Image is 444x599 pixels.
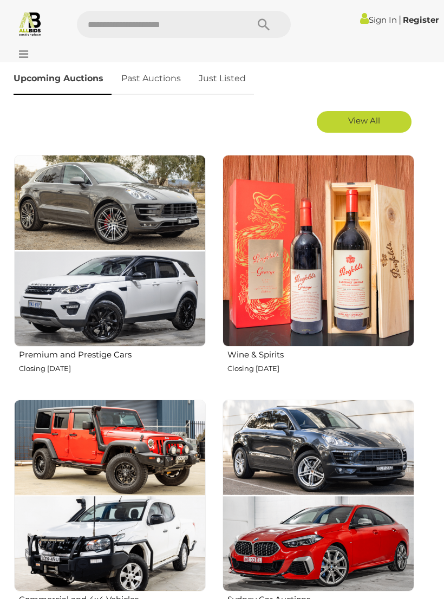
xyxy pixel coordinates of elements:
[19,362,206,375] p: Closing [DATE]
[223,400,414,591] img: Sydney Car Auctions
[14,63,112,95] a: Upcoming Auctions
[191,63,254,95] a: Just Listed
[222,154,414,391] a: Wine & Spirits Closing [DATE]
[14,154,206,391] a: Premium and Prestige Cars Closing [DATE]
[348,115,380,126] span: View All
[14,155,206,347] img: Premium and Prestige Cars
[19,348,206,360] h2: Premium and Prestige Cars
[237,11,291,38] button: Search
[317,111,412,133] a: View All
[399,14,401,25] span: |
[17,11,43,36] img: Allbids.com.au
[113,63,189,95] a: Past Auctions
[360,15,397,25] a: Sign In
[227,362,414,375] p: Closing [DATE]
[403,15,439,25] a: Register
[227,348,414,360] h2: Wine & Spirits
[14,400,206,591] img: Commercial and 4x4 Vehicles
[223,155,414,347] img: Wine & Spirits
